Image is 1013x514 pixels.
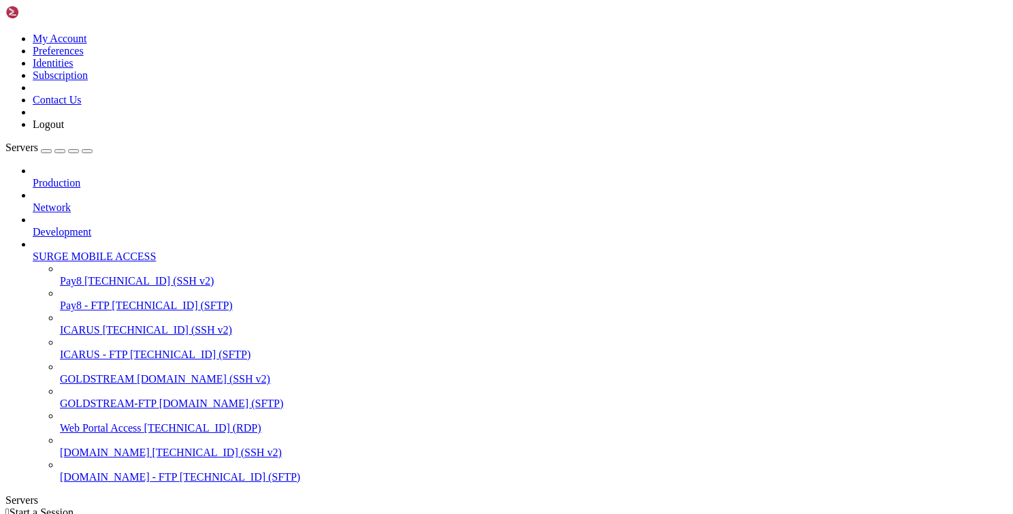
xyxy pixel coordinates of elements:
[5,142,38,153] span: Servers
[112,300,232,311] span: [TECHNICAL_ID] (SFTP)
[60,398,1008,410] a: GOLDSTREAM-FTP [DOMAIN_NAME] (SFTP)
[33,251,156,262] span: SURGE MOBILE ACCESS
[60,263,1008,287] li: Pay8 [TECHNICAL_ID] (SSH v2)
[60,349,127,360] span: ICARUS - FTP
[60,324,100,336] span: ICARUS
[33,45,84,57] a: Preferences
[33,214,1008,238] li: Development
[60,447,150,458] span: [DOMAIN_NAME]
[33,69,88,81] a: Subscription
[33,177,1008,189] a: Production
[60,447,1008,459] a: [DOMAIN_NAME] [TECHNICAL_ID] (SSH v2)
[144,422,261,434] span: [TECHNICAL_ID] (RDP)
[60,373,1008,385] a: GOLDSTREAM [DOMAIN_NAME] (SSH v2)
[33,57,74,69] a: Identities
[60,287,1008,312] li: Pay8 - FTP [TECHNICAL_ID] (SFTP)
[33,189,1008,214] li: Network
[5,494,1008,507] div: Servers
[60,324,1008,336] a: ICARUS [TECHNICAL_ID] (SSH v2)
[60,422,1008,434] a: Web Portal Access [TECHNICAL_ID] (RDP)
[60,410,1008,434] li: Web Portal Access [TECHNICAL_ID] (RDP)
[84,275,214,287] span: [TECHNICAL_ID] (SSH v2)
[130,349,251,360] span: [TECHNICAL_ID] (SFTP)
[60,373,134,385] span: GOLDSTREAM
[180,471,300,483] span: [TECHNICAL_ID] (SFTP)
[33,226,91,238] span: Development
[137,373,270,385] span: [DOMAIN_NAME] (SSH v2)
[33,238,1008,483] li: SURGE MOBILE ACCESS
[33,251,1008,263] a: SURGE MOBILE ACCESS
[60,336,1008,361] li: ICARUS - FTP [TECHNICAL_ID] (SFTP)
[60,471,177,483] span: [DOMAIN_NAME] - FTP
[60,422,142,434] span: Web Portal Access
[33,202,1008,214] a: Network
[33,177,80,189] span: Production
[60,300,109,311] span: Pay8 - FTP
[33,165,1008,189] li: Production
[60,349,1008,361] a: ICARUS - FTP [TECHNICAL_ID] (SFTP)
[33,33,87,44] a: My Account
[33,226,1008,238] a: Development
[159,398,284,409] span: [DOMAIN_NAME] (SFTP)
[152,447,282,458] span: [TECHNICAL_ID] (SSH v2)
[103,324,232,336] span: [TECHNICAL_ID] (SSH v2)
[60,312,1008,336] li: ICARUS [TECHNICAL_ID] (SSH v2)
[5,5,84,19] img: Shellngn
[33,202,71,213] span: Network
[60,275,82,287] span: Pay8
[60,398,157,409] span: GOLDSTREAM-FTP
[60,275,1008,287] a: Pay8 [TECHNICAL_ID] (SSH v2)
[60,361,1008,385] li: GOLDSTREAM [DOMAIN_NAME] (SSH v2)
[60,459,1008,483] li: [DOMAIN_NAME] - FTP [TECHNICAL_ID] (SFTP)
[5,142,93,153] a: Servers
[60,471,1008,483] a: [DOMAIN_NAME] - FTP [TECHNICAL_ID] (SFTP)
[33,118,64,130] a: Logout
[33,94,82,106] a: Contact Us
[60,434,1008,459] li: [DOMAIN_NAME] [TECHNICAL_ID] (SSH v2)
[60,385,1008,410] li: GOLDSTREAM-FTP [DOMAIN_NAME] (SFTP)
[60,300,1008,312] a: Pay8 - FTP [TECHNICAL_ID] (SFTP)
